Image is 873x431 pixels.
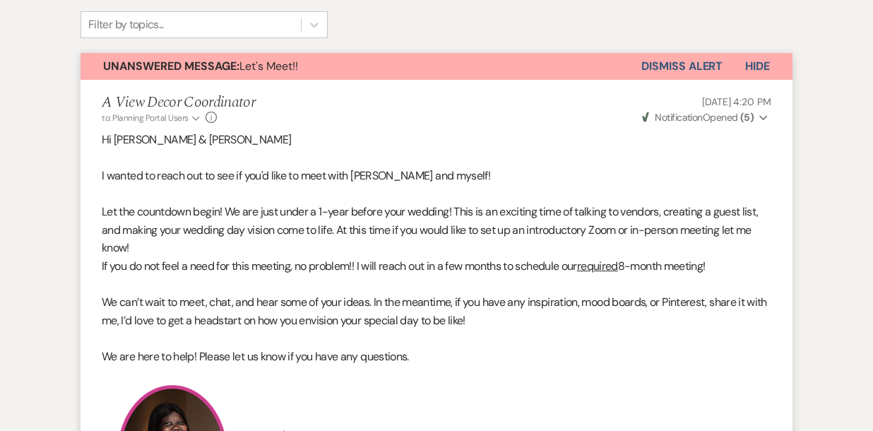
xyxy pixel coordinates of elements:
[102,112,189,124] span: to: Planning Portal Users
[740,111,754,124] strong: ( 5 )
[88,16,164,33] div: Filter by topics...
[103,59,239,73] strong: Unanswered Message:
[618,259,706,273] span: 8-month meeting!
[102,349,409,364] span: We are here to help! Please let us know if you have any questions.
[102,168,490,183] span: I wanted to reach out to see if you'd like to meet with [PERSON_NAME] and myself!
[641,53,723,80] button: Dismiss Alert
[102,94,255,112] h5: A View Decor Coordinator
[102,204,758,255] span: Let the countdown begin! We are just under a 1-year before your wedding! This is an exciting time...
[102,112,202,124] button: to: Planning Portal Users
[723,53,792,80] button: Hide
[702,95,771,108] span: [DATE] 4:20 PM
[102,295,767,328] span: We can’t wait to meet, chat, and hear some of your ideas. In the meantime, if you have any inspir...
[102,259,577,273] span: If you do not feel a need for this meeting, no problem!! I will reach out in a few months to sche...
[655,111,702,124] span: Notification
[642,111,754,124] span: Opened
[640,110,771,125] button: NotificationOpened (5)
[103,59,298,73] span: Let's Meet!!
[577,259,618,273] u: required
[745,59,770,73] span: Hide
[102,131,771,149] p: Hi [PERSON_NAME] & [PERSON_NAME]
[81,53,641,80] button: Unanswered Message:Let's Meet!!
